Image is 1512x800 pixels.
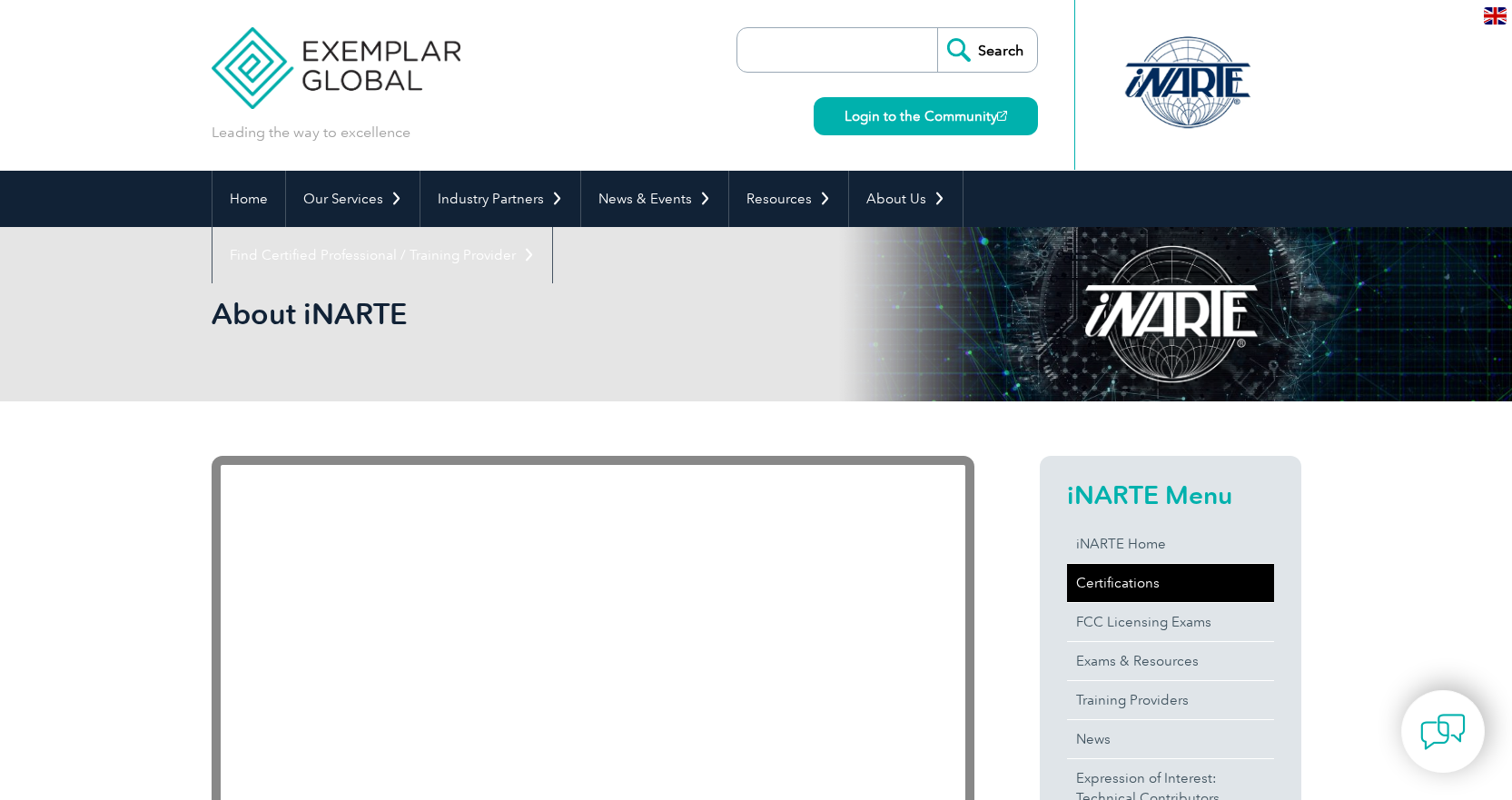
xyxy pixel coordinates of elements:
a: News & Events [581,171,728,227]
a: Certifications [1067,564,1274,602]
a: News [1067,720,1274,758]
img: en [1484,7,1507,25]
h2: iNARTE Menu [1067,480,1274,509]
img: contact-chat.png [1420,709,1466,755]
a: Login to the Community [814,97,1038,135]
a: Resources [729,171,848,227]
a: Home [212,171,285,227]
a: Industry Partners [420,171,580,227]
a: Exams & Resources [1067,642,1274,680]
p: Leading the way to excellence [212,123,410,143]
a: About Us [849,171,963,227]
a: Training Providers [1067,681,1274,719]
a: Our Services [286,171,420,227]
h2: About iNARTE [212,300,974,329]
input: Search [937,28,1037,72]
a: Find Certified Professional / Training Provider [212,227,552,283]
img: open_square.png [997,111,1007,121]
a: iNARTE Home [1067,525,1274,563]
a: FCC Licensing Exams [1067,603,1274,641]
